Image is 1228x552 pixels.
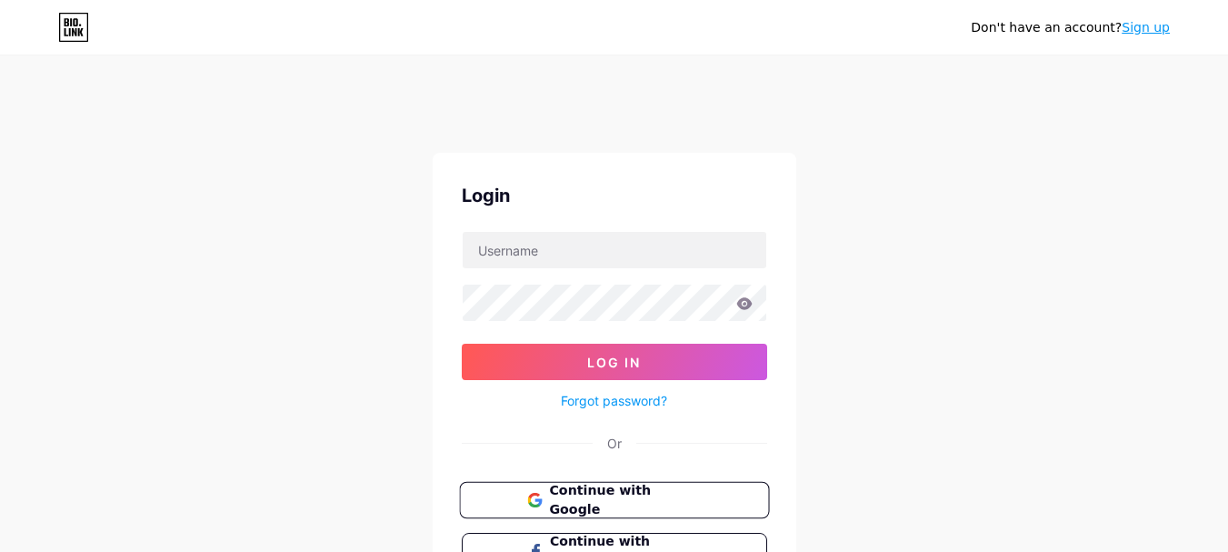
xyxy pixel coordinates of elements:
[561,391,667,410] a: Forgot password?
[587,355,641,370] span: Log In
[1122,20,1170,35] a: Sign up
[463,232,766,268] input: Username
[462,482,767,518] a: Continue with Google
[459,482,769,519] button: Continue with Google
[971,18,1170,37] div: Don't have an account?
[549,481,701,520] span: Continue with Google
[462,344,767,380] button: Log In
[462,182,767,209] div: Login
[607,434,622,453] div: Or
